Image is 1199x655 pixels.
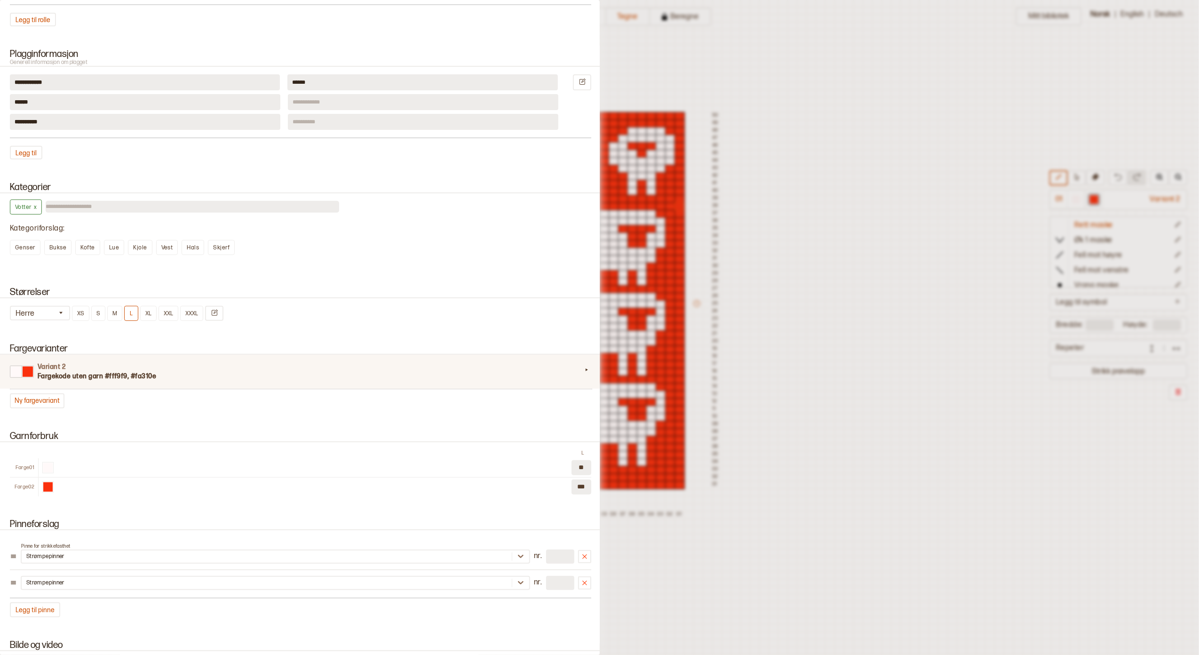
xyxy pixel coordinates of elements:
[107,306,122,321] button: M
[161,244,173,251] span: Vest
[534,551,542,561] span: nr.
[38,362,582,372] h4: Variant 2
[124,306,138,321] button: L
[109,244,119,251] span: Lue
[15,204,32,211] span: Votter
[10,576,591,590] div: Strømpepinnernr.
[10,550,591,564] div: Strømpepinnernr.
[534,578,542,588] span: nr.
[187,244,199,251] span: Hals
[26,553,64,560] div: Strømpepinner
[72,306,89,321] button: XS
[205,306,223,321] button: Endre størrelser
[91,306,105,321] button: S
[10,393,64,408] button: Ny fargevariant
[574,450,591,456] div: L
[10,484,38,490] div: Farge 02
[15,244,35,251] span: Genser
[10,224,591,234] div: Kategoriforslag :
[180,306,203,321] button: XXXL
[21,543,591,550] p: Pinne for strikkefasthet
[10,306,70,320] button: Herre
[133,244,147,251] span: Kjole
[211,309,218,316] svg: Endre størrelser
[159,306,178,321] button: XXL
[10,464,38,471] div: Farge 01
[10,602,60,617] button: Legg til pinne
[49,244,66,251] span: Bukse
[80,244,95,251] span: Kofte
[38,372,582,381] h3: Fargekode uten garn #fff9f9, #fa310e
[26,579,64,587] div: Strømpepinner
[10,146,42,160] button: Legg til
[10,13,56,26] button: Legg til rolle
[32,203,37,212] span: x
[140,306,157,321] button: XL
[213,244,230,251] span: Skjerf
